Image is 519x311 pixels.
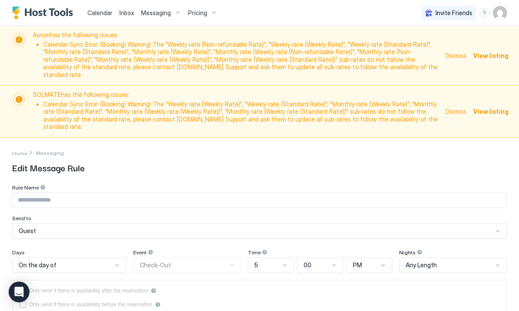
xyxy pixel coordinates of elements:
span: On the day of [19,261,56,269]
span: Nights [399,249,416,256]
div: Open Intercom Messenger [9,282,29,302]
span: PM [353,261,362,269]
span: Any Length [406,261,437,269]
span: Days [12,249,25,256]
div: Only send if there is availability after the reservation [29,288,148,294]
span: Pricing [188,9,207,17]
a: Host Tools Logo [12,6,77,19]
span: Aurum has the following issues: [33,31,440,80]
a: Calendar [87,8,112,17]
a: Inbox [119,8,134,17]
li: Calendar Sync Error: (Booking) Warning! The "Weekly rate (Weekly Rate)", "Weekly rate (Standard R... [43,100,440,131]
div: Breadcrumb [36,150,64,156]
span: SOLMATE has the following issues: [33,91,440,132]
span: Time [248,249,261,256]
span: Inbox [119,9,134,16]
span: 5 [254,261,258,269]
span: Invite Friends [436,9,472,17]
span: Calendar [87,9,112,16]
div: User profile [493,6,507,20]
div: beforeReservation [19,301,500,308]
div: Only send if there is availability before the reservation [29,301,152,308]
span: Event [133,249,147,256]
span: Send to [12,215,32,221]
span: Guest [19,227,36,235]
div: View listing [473,51,509,60]
div: Dismiss [445,107,466,116]
span: Home [12,150,27,157]
a: Home [12,148,27,157]
input: Input Field [13,193,506,208]
span: Rule Name [12,184,39,191]
li: Calendar Sync Error: (Booking) Warning! The "Weekly rate (Non-refundable Rate)", "Weekly rate (We... [43,41,440,79]
span: Messaging [141,9,171,17]
div: menu [479,8,490,18]
span: Messaging [36,150,64,156]
div: Breadcrumb [12,148,27,157]
span: 00 [304,261,311,269]
span: Edit Message Rule [12,161,507,174]
div: Dismiss [445,51,466,60]
div: View listing [473,107,509,116]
